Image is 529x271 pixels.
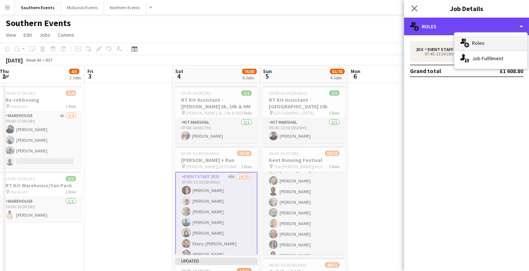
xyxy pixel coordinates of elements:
[36,30,53,40] a: Jobs
[242,69,257,74] span: 76/83
[174,72,183,80] span: 4
[87,68,93,75] span: Fri
[55,30,77,40] a: Comms
[15,0,61,15] button: Southern Events
[86,72,93,80] span: 3
[477,65,523,77] td: £1 608.80
[425,47,466,52] div: Event Staff 2025
[330,75,344,80] div: 4 Jobs
[263,146,345,255] app-job-card: 05:30-13:30 (8h)18/22Kent Running Festival The [PERSON_NAME][GEOGRAPHIC_DATA]1 Role[PERSON_NAME][...
[175,118,258,143] app-card-role: Kit Marshal1/107:00-14:00 (7h)[PERSON_NAME]
[6,176,35,181] span: 10:00-16:00 (6h)
[404,4,529,13] h3: Job Details
[175,146,258,255] app-job-card: 07:45-13:30 (5h45m)19/20[PERSON_NAME] + Run [PERSON_NAME][GEOGRAPHIC_DATA], [GEOGRAPHIC_DATA], [G...
[3,30,19,40] a: View
[39,32,50,38] span: Jobs
[10,189,28,195] span: Hersham
[329,90,339,96] span: 1/1
[325,262,339,268] span: 40/51
[416,52,510,56] div: 07:45-13:30 (5h45m)
[404,18,529,35] div: Roles
[329,164,339,169] span: 1 Role
[6,57,23,64] div: [DATE]
[65,189,76,195] span: 1 Role
[263,68,272,75] span: Sun
[175,97,258,110] h3: RT Kit Assistant - [PERSON_NAME] 5k, 10k & HM
[472,40,485,46] span: Roles
[274,164,329,169] span: The [PERSON_NAME][GEOGRAPHIC_DATA]
[65,104,76,109] span: 1 Role
[10,104,28,109] span: Hersham
[6,32,16,38] span: View
[69,69,79,74] span: 4/5
[329,110,339,116] span: 1 Role
[330,69,345,74] span: 61/76
[175,157,258,163] h3: [PERSON_NAME] + Run
[24,57,43,63] span: Week 40
[263,97,345,110] h3: RT Kit Assistant - [GEOGRAPHIC_DATA] 10k
[410,65,477,77] td: Grand total
[181,151,219,156] span: 07:45-13:30 (5h45m)
[263,86,345,143] app-job-card: 05:00-10:30 (5h30m)1/1RT Kit Assistant - [GEOGRAPHIC_DATA] 10k [GEOGRAPHIC_DATA]1 RoleKit Marshal...
[262,72,272,80] span: 5
[46,57,53,63] div: BST
[66,176,76,181] span: 1/1
[416,47,425,52] div: 20 x
[241,110,252,116] span: 1 Role
[186,110,241,116] span: [PERSON_NAME] 5k, 10k & HM
[21,30,35,40] a: Edit
[6,90,35,96] span: 09:00-17:00 (8h)
[186,164,241,169] span: [PERSON_NAME][GEOGRAPHIC_DATA], [GEOGRAPHIC_DATA], [GEOGRAPHIC_DATA]
[175,68,183,75] span: Sat
[241,90,252,96] span: 1/1
[269,262,307,268] span: 06:00-10:30 (4h30m)
[175,86,258,143] app-job-card: 07:00-14:00 (7h)1/1RT Kit Assistant - [PERSON_NAME] 5k, 10k & HM [PERSON_NAME] 5k, 10k & HM1 Role...
[58,32,74,38] span: Comms
[6,18,71,29] h1: Southern Events
[181,90,211,96] span: 07:00-14:00 (7h)
[69,75,81,80] div: 2 Jobs
[241,164,252,169] span: 1 Role
[325,151,339,156] span: 18/22
[263,157,345,163] h3: Kent Running Festival
[350,72,360,80] span: 6
[269,90,307,96] span: 05:00-10:30 (5h30m)
[175,258,258,264] div: Updated
[269,151,299,156] span: 05:30-13:30 (8h)
[237,151,252,156] span: 19/20
[24,32,32,38] span: Edit
[274,110,314,116] span: [GEOGRAPHIC_DATA]
[61,0,104,15] button: Midlands Events
[454,51,527,66] div: Job Fulfilment
[351,68,360,75] span: Mon
[242,75,256,80] div: 6 Jobs
[66,90,76,96] span: 3/4
[104,0,146,15] button: Northern Events
[263,118,345,143] app-card-role: Kit Marshal1/105:00-10:30 (5h30m)[PERSON_NAME]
